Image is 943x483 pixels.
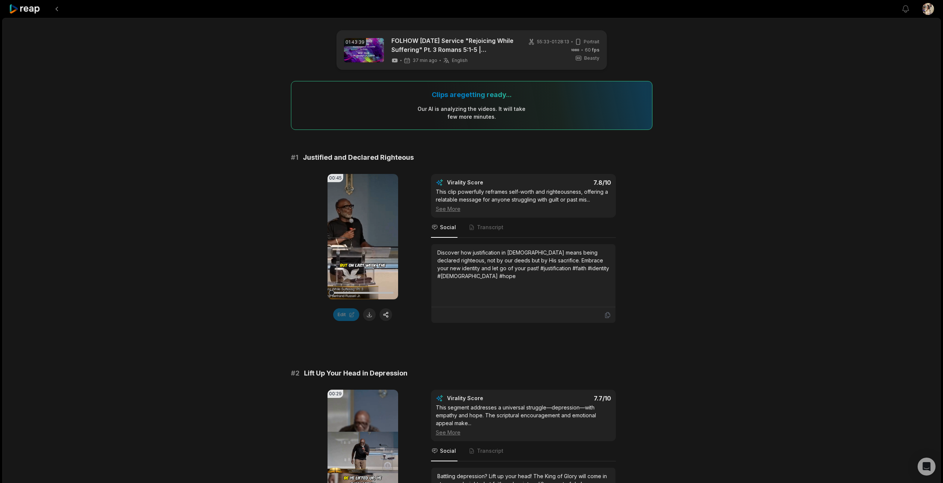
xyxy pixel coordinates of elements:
span: 37 min ago [413,57,437,63]
div: This clip powerfully reframes self-worth and righteousness, offering a relatable message for anyo... [436,188,611,213]
div: 7.7 /10 [531,395,611,402]
div: Virality Score [447,395,527,402]
span: # 1 [291,152,298,163]
div: Open Intercom Messenger [918,458,936,476]
div: Discover how justification in [DEMOGRAPHIC_DATA] means being declared righteous, not by our deeds... [437,249,609,280]
nav: Tabs [431,441,616,461]
span: Beasty [584,55,599,62]
span: 55:33 - 01:28:13 [537,38,569,45]
div: This segment addresses a universal struggle—depression—with empathy and hope. The scriptural enco... [436,403,611,436]
span: Portrait [584,38,599,45]
div: Virality Score [447,179,527,186]
span: Transcript [477,224,503,231]
div: See More [436,205,611,213]
span: Lift Up Your Head in Depression [304,368,407,378]
video: Your browser does not support mp4 format. [328,174,398,299]
div: Our AI is analyzing the video s . It will take few more minutes. [417,105,526,121]
span: fps [592,47,599,53]
span: Justified and Declared Righteous [303,152,414,163]
span: # 2 [291,368,300,378]
span: Transcript [477,447,503,455]
span: Social [440,447,456,455]
span: English [452,57,468,63]
span: Social [440,224,456,231]
div: Clips are getting ready... [432,90,512,99]
button: Edit [333,308,359,321]
span: 60 [585,47,599,53]
div: 7.8 /10 [531,179,611,186]
nav: Tabs [431,218,616,238]
a: FOLHOW [DATE] Service "Rejoicing While Suffering" Pt. 3 Romans 5:1-5 | [PERSON_NAME] [PERSON_NAME] [391,36,519,54]
div: See More [436,429,611,436]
